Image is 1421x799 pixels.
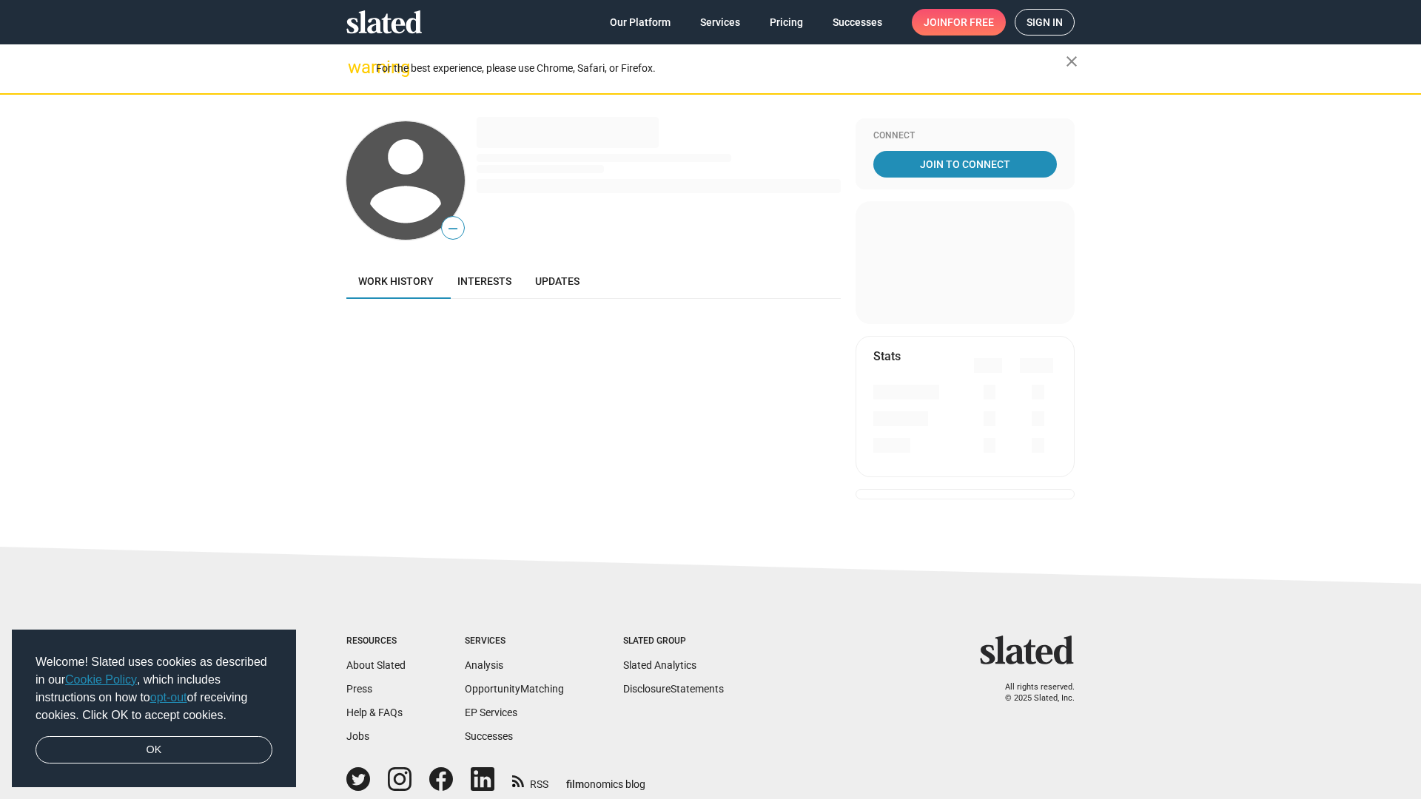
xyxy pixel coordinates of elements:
[346,263,446,299] a: Work history
[348,58,366,76] mat-icon: warning
[358,275,434,287] span: Work history
[512,769,548,792] a: RSS
[465,730,513,742] a: Successes
[566,778,584,790] span: film
[465,683,564,695] a: OpportunityMatching
[465,636,564,647] div: Services
[1063,53,1081,70] mat-icon: close
[12,630,296,788] div: cookieconsent
[376,58,1066,78] div: For the best experience, please use Chrome, Safari, or Firefox.
[833,9,882,36] span: Successes
[465,659,503,671] a: Analysis
[36,653,272,724] span: Welcome! Slated uses cookies as described in our , which includes instructions on how to of recei...
[523,263,591,299] a: Updates
[346,683,372,695] a: Press
[446,263,523,299] a: Interests
[535,275,580,287] span: Updates
[758,9,815,36] a: Pricing
[610,9,671,36] span: Our Platform
[150,691,187,704] a: opt-out
[346,707,403,718] a: Help & FAQs
[1027,10,1063,35] span: Sign in
[990,682,1075,704] p: All rights reserved. © 2025 Slated, Inc.
[770,9,803,36] span: Pricing
[873,151,1057,178] a: Join To Connect
[598,9,682,36] a: Our Platform
[36,736,272,764] a: dismiss cookie message
[566,766,645,792] a: filmonomics blog
[876,151,1054,178] span: Join To Connect
[346,659,406,671] a: About Slated
[1015,9,1075,36] a: Sign in
[623,659,696,671] a: Slated Analytics
[912,9,1006,36] a: Joinfor free
[873,130,1057,142] div: Connect
[465,707,517,718] a: EP Services
[623,683,724,695] a: DisclosureStatements
[688,9,752,36] a: Services
[346,636,406,647] div: Resources
[873,348,901,364] mat-card-title: Stats
[821,9,894,36] a: Successes
[65,673,137,686] a: Cookie Policy
[442,219,464,238] span: —
[947,9,994,36] span: for free
[457,275,511,287] span: Interests
[700,9,740,36] span: Services
[346,730,369,742] a: Jobs
[924,9,994,36] span: Join
[623,636,724,647] div: Slated Group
